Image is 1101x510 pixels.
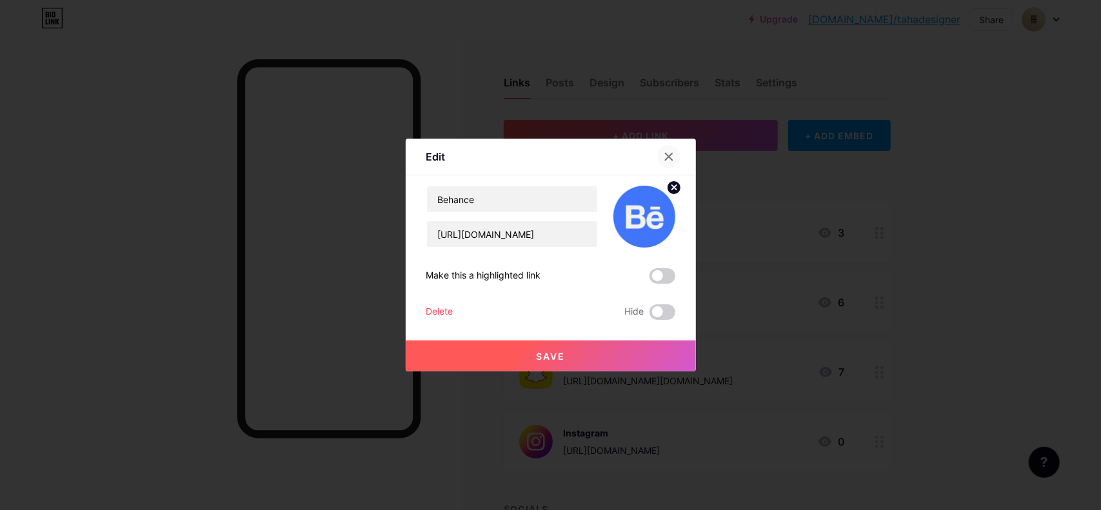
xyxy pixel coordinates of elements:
div: Delete [426,304,453,320]
img: link_thumbnail [613,186,675,248]
div: Make this a highlighted link [426,268,541,284]
span: Save [536,351,565,362]
span: Hide [625,304,644,320]
input: URL [427,221,597,247]
button: Save [406,340,696,371]
div: Edit [426,149,446,164]
input: Title [427,186,597,212]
